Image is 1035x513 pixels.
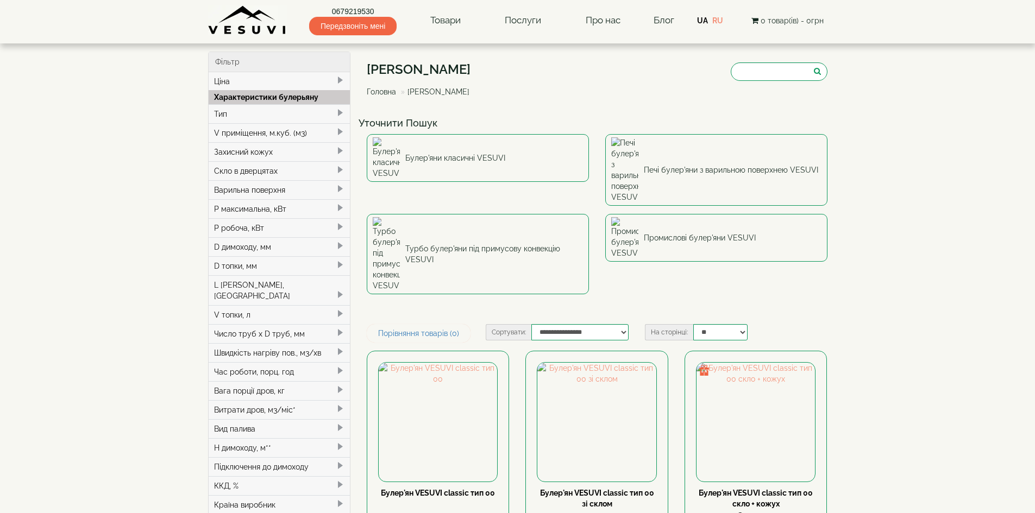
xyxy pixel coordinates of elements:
div: Скло в дверцятах [209,161,350,180]
div: Число труб x D труб, мм [209,324,350,343]
a: Про нас [575,8,631,33]
img: Булер'яни класичні VESUVI [373,137,400,179]
h4: Уточнити Пошук [359,118,836,129]
div: D топки, мм [209,256,350,275]
a: Булер'ян VESUVI classic тип 00 скло + кожух [699,489,813,508]
div: V приміщення, м.куб. (м3) [209,123,350,142]
div: Тип [209,104,350,123]
label: Сортувати: [486,324,531,340]
div: ККД, % [209,476,350,495]
label: На сторінці: [645,324,693,340]
img: Завод VESUVI [208,5,287,35]
div: D димоходу, мм [209,237,350,256]
a: Булер'яни класичні VESUVI Булер'яни класичні VESUVI [367,134,589,182]
div: L [PERSON_NAME], [GEOGRAPHIC_DATA] [209,275,350,305]
a: UA [697,16,708,25]
div: Швидкість нагріву пов., м3/хв [209,343,350,362]
a: Блог [654,15,674,26]
div: Захисний кожух [209,142,350,161]
li: [PERSON_NAME] [398,86,469,97]
div: Ціна [209,72,350,91]
a: 0679219530 [309,6,397,17]
div: P максимальна, кВт [209,199,350,218]
div: Вид палива [209,419,350,438]
img: Булер'ян VESUVI classic тип 00 [379,363,497,481]
div: Час роботи, порц. год [209,362,350,381]
span: 0 товар(ів) - 0грн [761,16,824,25]
img: Турбо булер'яни під примусову конвекцію VESUVI [373,217,400,291]
div: Вага порції дров, кг [209,381,350,400]
img: Булер'ян VESUVI classic тип 00 скло + кожух [697,363,815,481]
h1: [PERSON_NAME] [367,62,478,77]
a: Порівняння товарів (0) [367,324,471,343]
img: Печі булер'яни з варильною поверхнею VESUVI [611,137,638,202]
a: Булер'ян VESUVI classic тип 00 зі склом [540,489,654,508]
a: Товари [419,8,472,33]
img: Булер'ян VESUVI classic тип 00 зі склом [537,363,656,481]
a: RU [712,16,723,25]
a: Послуги [494,8,552,33]
div: V топки, л [209,305,350,324]
div: Характеристики булерьяну [209,90,350,104]
img: gift [699,365,710,376]
a: Булер'ян VESUVI classic тип 00 [381,489,495,497]
div: Варильна поверхня [209,180,350,199]
img: Промислові булер'яни VESUVI [611,217,638,258]
a: Промислові булер'яни VESUVI Промислові булер'яни VESUVI [605,214,827,262]
div: Підключення до димоходу [209,457,350,476]
span: Передзвоніть мені [309,17,397,35]
button: 0 товар(ів) - 0грн [748,15,827,27]
div: Витрати дров, м3/міс* [209,400,350,419]
a: Головна [367,87,396,96]
div: P робоча, кВт [209,218,350,237]
div: Фільтр [209,52,350,72]
a: Печі булер'яни з варильною поверхнею VESUVI Печі булер'яни з варильною поверхнею VESUVI [605,134,827,206]
div: H димоходу, м** [209,438,350,457]
a: Турбо булер'яни під примусову конвекцію VESUVI Турбо булер'яни під примусову конвекцію VESUVI [367,214,589,294]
